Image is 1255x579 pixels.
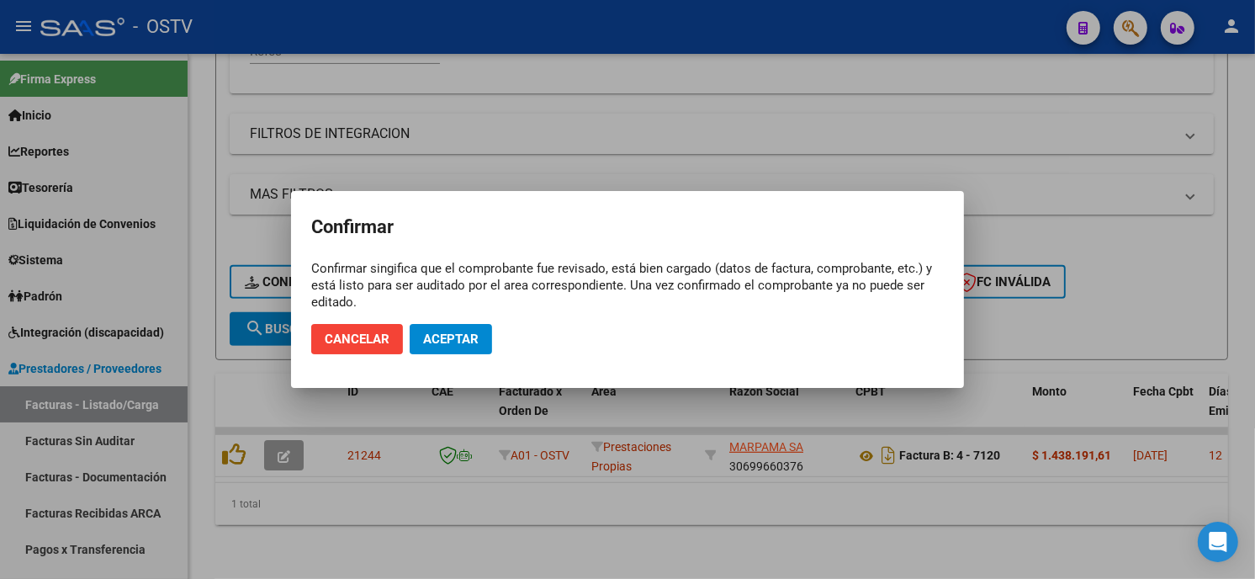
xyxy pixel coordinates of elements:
button: Aceptar [410,324,492,354]
div: Confirmar singifica que el comprobante fue revisado, está bien cargado (datos de factura, comprob... [311,260,944,311]
div: Open Intercom Messenger [1198,522,1238,562]
h2: Confirmar [311,211,944,243]
button: Cancelar [311,324,403,354]
span: Aceptar [423,332,479,347]
span: Cancelar [325,332,389,347]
